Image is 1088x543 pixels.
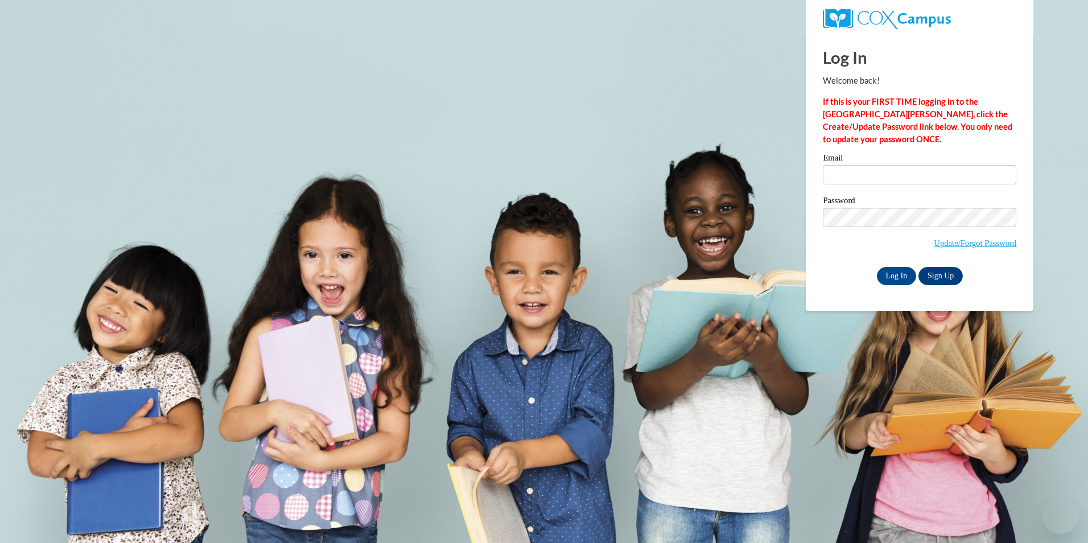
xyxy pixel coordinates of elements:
strong: If this is your FIRST TIME logging in to the [GEOGRAPHIC_DATA][PERSON_NAME], click the Create/Upd... [823,97,1012,144]
label: Password [823,196,1016,208]
label: Email [823,154,1016,165]
p: Welcome back! [823,75,1016,87]
a: Sign Up [918,267,963,285]
iframe: Button to launch messaging window [1042,497,1079,534]
a: Update/Forgot Password [934,238,1016,248]
h1: Log In [823,46,1016,69]
a: COX Campus [823,9,1016,29]
img: COX Campus [823,9,950,29]
input: Log In [877,267,917,285]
